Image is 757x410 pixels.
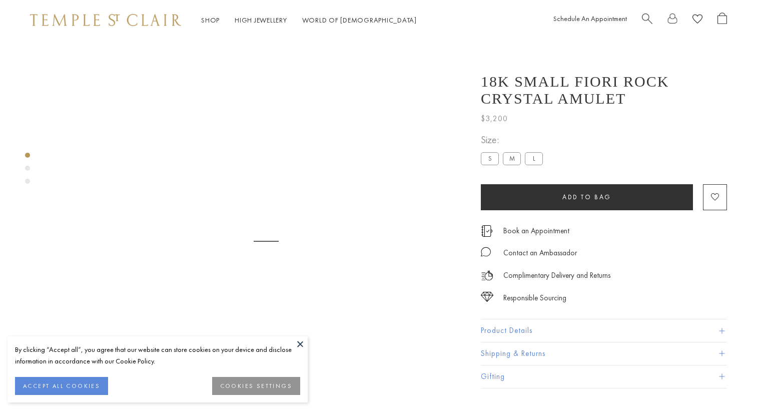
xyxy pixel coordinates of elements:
button: ACCEPT ALL COOKIES [15,377,108,395]
a: Open Shopping Bag [717,13,727,28]
div: Responsible Sourcing [503,292,566,304]
button: Gifting [481,365,727,388]
a: Schedule An Appointment [553,14,627,23]
label: L [525,152,543,165]
iframe: Gorgias live chat messenger [707,363,747,400]
button: Product Details [481,319,727,342]
img: Temple St. Clair [30,14,181,26]
div: Product gallery navigation [25,150,30,192]
a: View Wishlist [692,13,702,28]
a: World of [DEMOGRAPHIC_DATA]World of [DEMOGRAPHIC_DATA] [302,16,417,25]
a: Search [642,13,652,28]
img: MessageIcon-01_2.svg [481,247,491,257]
button: COOKIES SETTINGS [212,377,300,395]
label: M [503,152,521,165]
nav: Main navigation [201,14,417,27]
img: icon_delivery.svg [481,269,493,282]
div: By clicking “Accept all”, you agree that our website can store cookies on your device and disclos... [15,344,300,367]
span: Size: [481,132,547,148]
img: icon_sourcing.svg [481,292,493,302]
p: Complimentary Delivery and Returns [503,269,610,282]
a: High JewelleryHigh Jewellery [235,16,287,25]
span: $3,200 [481,112,508,125]
button: Add to bag [481,184,693,210]
span: Add to bag [562,193,611,201]
h1: 18K Small Fiori Rock Crystal Amulet [481,73,727,107]
img: icon_appointment.svg [481,225,493,237]
a: ShopShop [201,16,220,25]
a: Book an Appointment [503,225,569,236]
button: Shipping & Returns [481,342,727,365]
label: S [481,152,499,165]
div: Contact an Ambassador [503,247,577,259]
